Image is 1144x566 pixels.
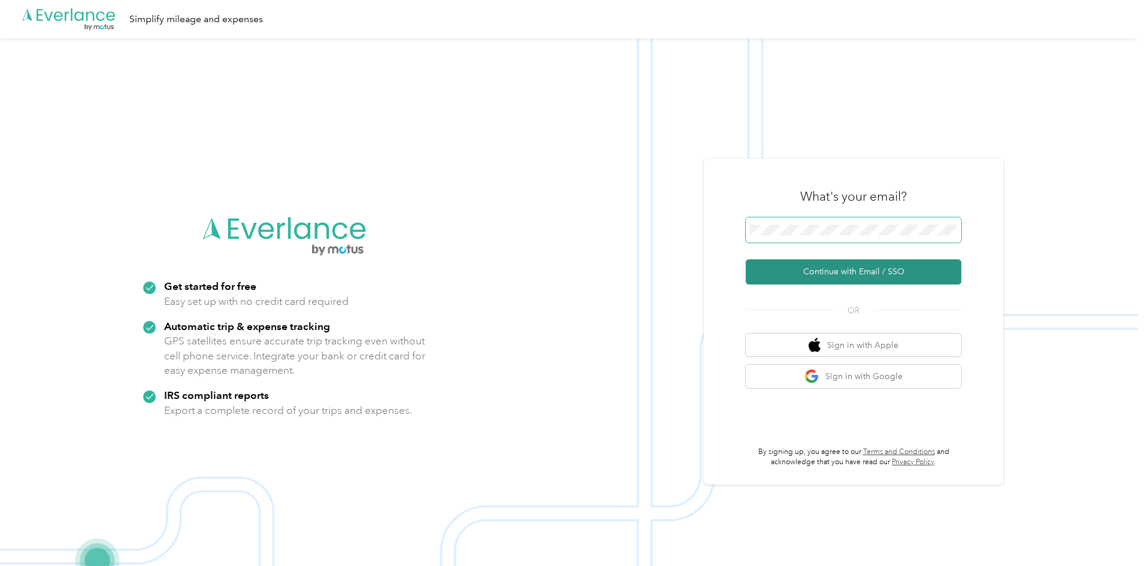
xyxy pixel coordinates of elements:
[863,447,935,456] a: Terms and Conditions
[164,403,412,418] p: Export a complete record of your trips and expenses.
[164,389,269,401] strong: IRS compliant reports
[746,365,961,388] button: google logoSign in with Google
[164,280,256,292] strong: Get started for free
[164,294,349,309] p: Easy set up with no credit card required
[800,188,907,205] h3: What's your email?
[129,12,263,27] div: Simplify mileage and expenses
[892,458,934,467] a: Privacy Policy
[164,334,426,378] p: GPS satellites ensure accurate trip tracking even without cell phone service. Integrate your bank...
[746,334,961,357] button: apple logoSign in with Apple
[833,304,874,317] span: OR
[809,338,821,353] img: apple logo
[746,259,961,284] button: Continue with Email / SSO
[746,447,961,468] p: By signing up, you agree to our and acknowledge that you have read our .
[804,369,819,384] img: google logo
[164,320,330,332] strong: Automatic trip & expense tracking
